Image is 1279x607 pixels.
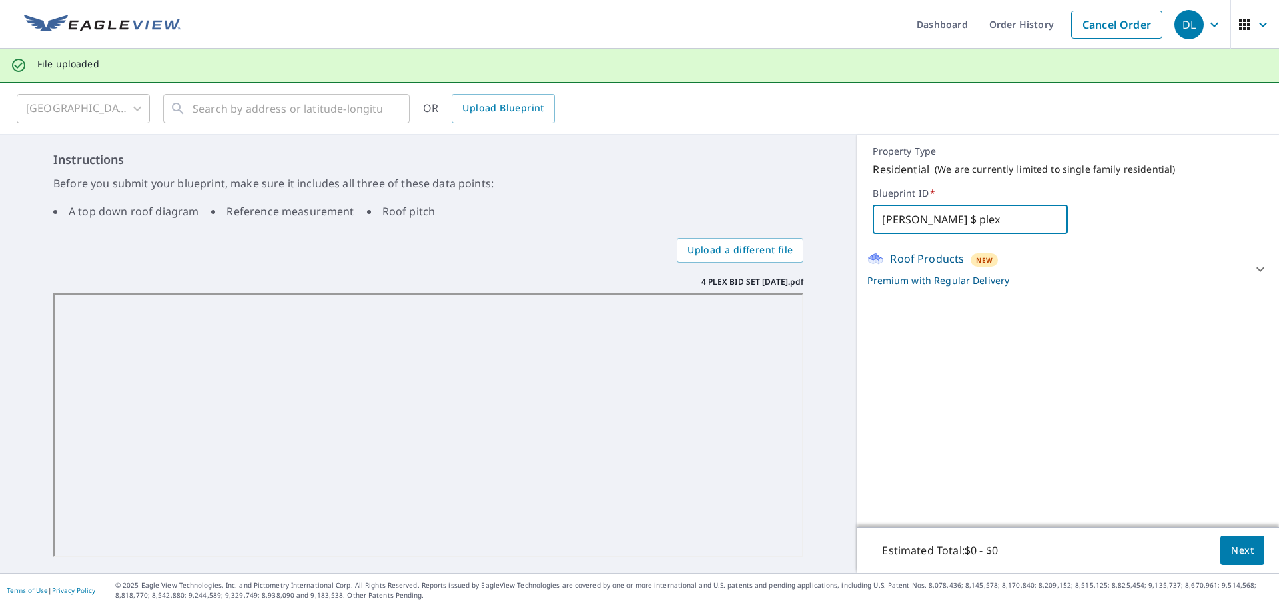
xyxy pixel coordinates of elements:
p: Property Type [873,145,1263,157]
a: Cancel Order [1071,11,1162,39]
li: A top down roof diagram [53,203,199,219]
p: Estimated Total: $0 - $0 [871,536,1008,565]
p: ( We are currently limited to single family residential ) [935,163,1175,175]
a: Terms of Use [7,586,48,595]
div: OR [423,94,555,123]
span: Next [1231,542,1254,559]
a: Upload Blueprint [452,94,554,123]
div: DL [1174,10,1204,39]
span: New [976,255,993,265]
button: Next [1220,536,1264,566]
p: © 2025 Eagle View Technologies, Inc. and Pictometry International Corp. All Rights Reserved. Repo... [115,580,1272,600]
p: Premium with Regular Delivery [867,273,1244,287]
p: File uploaded [37,58,99,70]
a: Privacy Policy [52,586,95,595]
div: [GEOGRAPHIC_DATA] [17,90,150,127]
p: | [7,586,95,594]
input: Search by address or latitude-longitude [193,90,382,127]
p: Roof Products [890,251,964,267]
p: Before you submit your blueprint, make sure it includes all three of these data points: [53,175,803,191]
p: 4 PLEX BID SET [DATE].pdf [701,276,804,288]
li: Roof pitch [367,203,436,219]
li: Reference measurement [211,203,354,219]
iframe: 4 PLEX BID SET 9-4-25.pdf [53,293,803,558]
h6: Instructions [53,151,803,169]
span: Upload Blueprint [462,100,544,117]
label: Upload a different file [677,238,803,263]
img: EV Logo [24,15,181,35]
span: Upload a different file [687,242,793,259]
p: Residential [873,161,929,177]
label: Blueprint ID [873,187,1263,199]
div: Roof ProductsNewPremium with Regular Delivery [867,251,1268,287]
